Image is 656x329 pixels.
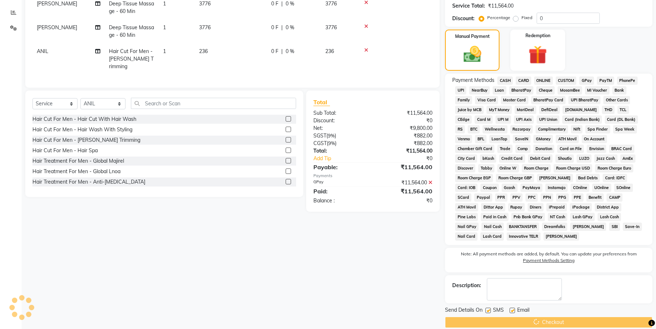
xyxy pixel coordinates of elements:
span: 0 % [286,24,294,31]
span: 236 [199,48,208,54]
span: Diners [528,203,544,211]
div: ₹882.00 [373,140,438,147]
span: [PERSON_NAME] [37,0,77,7]
span: Card M [475,115,493,124]
span: Cheque [536,86,555,95]
span: SGST [313,132,326,139]
span: ANIL [37,48,48,54]
div: ₹11,564.00 [373,109,438,117]
span: Pine Labs [455,213,478,221]
span: NT Cash [548,213,568,221]
span: BharatPay [509,86,534,95]
div: Hair Cut For Men - Hair Spa [32,147,98,154]
span: Card: IDFC [603,174,627,182]
div: ₹11,564.00 [488,2,514,10]
span: | [281,48,283,55]
span: THD [602,106,615,114]
span: Family [455,96,472,104]
span: Hair Cut For Men - [PERSON_NAME] Trimming [109,48,154,70]
div: ₹9,800.00 [373,124,438,132]
span: PPV [510,193,523,202]
span: 3776 [199,0,211,7]
span: iPrepaid [546,203,567,211]
span: BharatPay Card [531,96,566,104]
div: Net: [308,124,373,132]
span: Send Details On [445,306,483,315]
span: PayTM [597,76,614,85]
span: PPR [495,193,507,202]
span: Coupon [480,184,499,192]
span: DefiDeal [539,106,560,114]
span: Other Cards [603,96,630,104]
span: Paid in Cash [481,213,508,221]
span: Trade [497,145,512,153]
span: NearBuy [469,86,490,95]
div: Hair Treatment For Men - Global Lnoa [32,168,120,175]
span: Room Charge EGP [455,174,493,182]
span: Instamojo [545,184,568,192]
span: SMS [493,306,504,315]
span: Spa Week [613,125,637,133]
span: 3776 [199,24,211,31]
div: Payable: [308,163,373,171]
span: Deep Tissue Massage - 60 Min [109,24,154,38]
span: PPG [556,193,569,202]
label: Fixed [521,14,532,21]
span: Dreamfolks [542,223,568,231]
div: ( ) [308,140,373,147]
span: Card: IOB [455,184,477,192]
span: Lash Cash [598,213,621,221]
span: 1 [163,0,166,7]
span: AmEx [620,154,635,163]
span: Nail Card [455,232,477,241]
div: ₹0 [384,155,438,162]
span: Email [517,306,529,315]
div: Balance : [308,197,373,205]
span: 0 F [271,24,278,31]
span: Card (DL Bank) [605,115,638,124]
span: PPN [541,193,553,202]
div: Description: [452,282,481,289]
span: Nift [571,125,582,133]
span: Master Card [501,96,528,104]
span: Nail Cash [481,223,504,231]
span: 1 [163,24,166,31]
label: Redemption [525,32,550,39]
a: Add Tip [308,155,384,162]
span: LUZO [577,154,591,163]
span: BFL [475,135,487,143]
span: [PERSON_NAME] [537,174,573,182]
span: SBI [609,223,620,231]
span: UPI [455,86,466,95]
span: SaveIN [513,135,531,143]
span: MosamBee [558,86,582,95]
div: GPay [308,179,373,187]
span: SOnline [614,184,633,192]
span: Donation [533,145,555,153]
span: Comp [515,145,530,153]
span: PhonePe [617,76,638,85]
input: Search or Scan [131,98,296,109]
span: Pnb Bank GPay [511,213,545,221]
span: Save-In [623,223,642,231]
span: [PERSON_NAME] [37,24,77,31]
span: 3776 [325,0,337,7]
span: [DOMAIN_NAME] [563,106,599,114]
span: SCard [455,193,471,202]
span: Room Charge Euro [595,164,633,172]
span: bKash [480,154,496,163]
span: CUSTOM [556,76,577,85]
div: ₹11,564.00 [373,147,438,155]
span: Credit Card [499,154,525,163]
label: Payment Methods Setting [523,257,574,264]
span: Deep Tissue Massage - 60 Min [109,0,154,14]
span: Dittor App [481,203,505,211]
span: ATH Movil [455,203,478,211]
span: [PERSON_NAME] [570,223,606,231]
span: GMoney [533,135,553,143]
span: CGST [313,140,327,146]
span: BANKTANSFER [507,223,539,231]
div: ₹0 [373,197,438,205]
div: Discount: [452,15,475,22]
div: ₹882.00 [373,132,438,140]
